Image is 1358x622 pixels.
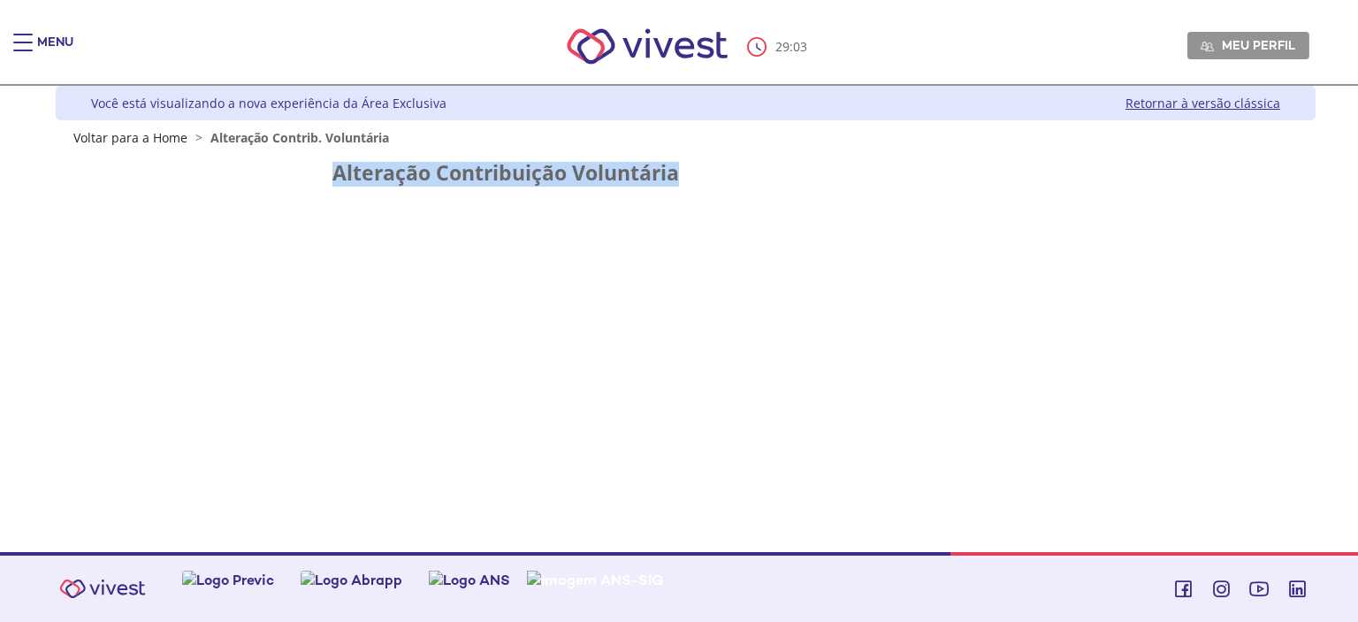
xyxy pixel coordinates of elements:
img: Imagem ANS-SIG [527,571,663,589]
div: Você está visualizando a nova experiência da Área Exclusiva [91,95,446,111]
img: Logo ANS [429,571,510,589]
img: Vivest [547,9,748,84]
a: Meu perfil [1187,32,1309,58]
span: > [191,129,207,146]
a: Voltar para a Home [73,129,187,146]
div: : [747,37,811,57]
span: 29 [775,38,790,55]
span: Alteração Contrib. Voluntária [210,129,389,146]
a: Retornar à versão clássica [1125,95,1280,111]
span: 03 [793,38,807,55]
section: FunCESP - Novo Contribuição Voluntária Portlet [161,162,1211,197]
img: Logo Abrapp [301,571,402,589]
div: Menu [37,34,73,69]
img: Vivest [50,569,156,609]
img: Logo Previc [182,571,274,589]
div: Vivest [42,86,1316,552]
img: Meu perfil [1201,40,1214,53]
span: Meu perfil [1222,37,1295,53]
h2: Alteração Contribuição Voluntária [332,162,1040,184]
